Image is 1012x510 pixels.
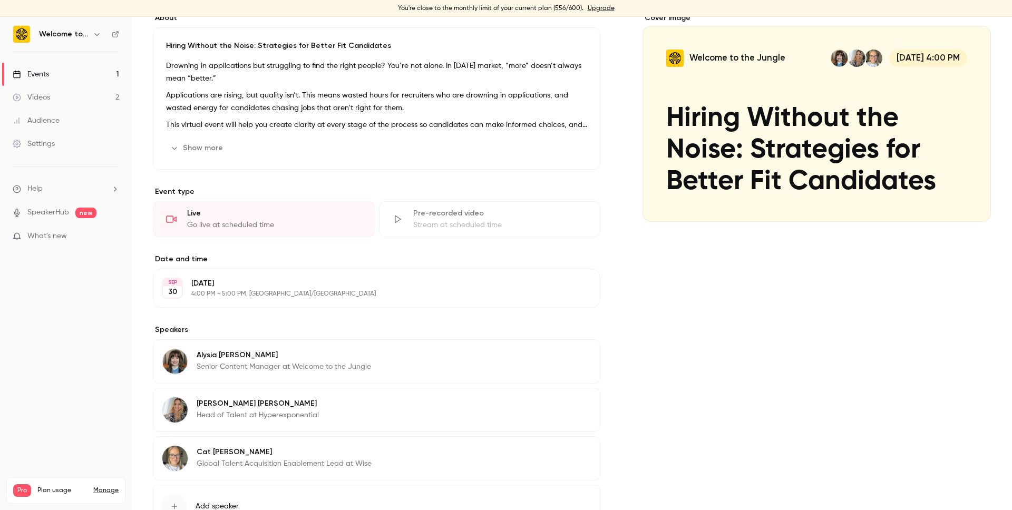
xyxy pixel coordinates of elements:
iframe: Noticeable Trigger [106,232,119,241]
p: This virtual event will help you create clarity at every stage of the process so candidates can m... [166,119,587,131]
p: Head of Talent at Hyperexponential [197,410,319,420]
section: Cover image [643,13,991,222]
li: help-dropdown-opener [13,183,119,194]
div: Pre-recorded video [413,208,588,219]
p: 4:00 PM - 5:00 PM, [GEOGRAPHIC_DATA]/[GEOGRAPHIC_DATA] [191,290,544,298]
img: Lucy Szypula [162,397,188,423]
p: Drowning in applications but struggling to find the right people? You’re not alone. In [DATE] mar... [166,60,587,85]
div: Live [187,208,362,219]
label: Speakers [153,325,600,335]
span: Plan usage [37,486,87,495]
button: Show more [166,140,229,156]
img: Cat Symons [162,446,188,471]
p: Senior Content Manager at Welcome to the Jungle [197,361,371,372]
div: Go live at scheduled time [187,220,362,230]
div: Pre-recorded videoStream at scheduled time [379,201,601,237]
a: Manage [93,486,119,495]
a: Upgrade [588,4,615,13]
div: Audience [13,115,60,126]
div: Lucy Szypula[PERSON_NAME] [PERSON_NAME]Head of Talent at Hyperexponential [153,388,600,432]
div: Events [13,69,49,80]
p: [DATE] [191,278,544,289]
div: SEP [163,279,182,286]
label: About [153,13,600,23]
div: LiveGo live at scheduled time [153,201,375,237]
div: Alysia WanczykAlysia [PERSON_NAME]Senior Content Manager at Welcome to the Jungle [153,339,600,384]
span: Pro [13,484,31,497]
p: Hiring Without the Noise: Strategies for Better Fit Candidates [166,41,587,51]
label: Date and time [153,254,600,264]
div: Cat SymonsCat [PERSON_NAME]Global Talent Acquisition Enablement Lead at Wise [153,436,600,480]
div: Stream at scheduled time [413,220,588,230]
p: Alysia [PERSON_NAME] [197,350,371,360]
p: [PERSON_NAME] [PERSON_NAME] [197,398,319,409]
a: SpeakerHub [27,207,69,218]
img: Alysia Wanczyk [162,349,188,374]
p: Event type [153,187,600,197]
p: Applications are rising, but quality isn’t. This means wasted hours for recruiters who are drowni... [166,89,587,114]
span: What's new [27,231,67,242]
span: new [75,208,96,218]
p: Global Talent Acquisition Enablement Lead at Wise [197,458,372,469]
h6: Welcome to the Jungle [39,29,89,40]
div: Settings [13,139,55,149]
p: Cat [PERSON_NAME] [197,447,372,457]
p: 30 [168,287,177,297]
div: Videos [13,92,50,103]
img: Welcome to the Jungle [13,26,30,43]
span: Help [27,183,43,194]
